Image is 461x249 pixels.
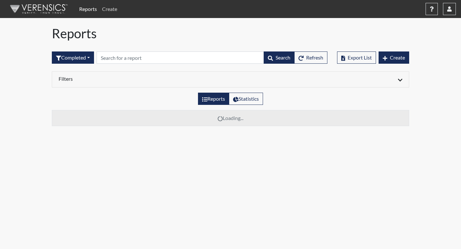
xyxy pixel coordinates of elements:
span: Export List [348,54,372,60]
label: View the list of reports [198,93,229,105]
td: Loading... [52,110,409,126]
button: Export List [337,51,376,64]
div: Click to expand/collapse filters [54,76,407,83]
input: Search by Registration ID, Interview Number, or Investigation Name. [97,51,264,64]
label: View statistics about completed interviews [229,93,263,105]
a: Create [99,3,120,15]
button: Refresh [294,51,327,64]
button: Completed [52,51,94,64]
div: Filter by interview status [52,51,94,64]
button: Search [264,51,295,64]
a: Reports [77,3,99,15]
span: Search [276,54,290,60]
h6: Filters [59,76,226,82]
h1: Reports [52,26,409,41]
span: Create [390,54,405,60]
button: Create [379,51,409,64]
span: Refresh [306,54,323,60]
